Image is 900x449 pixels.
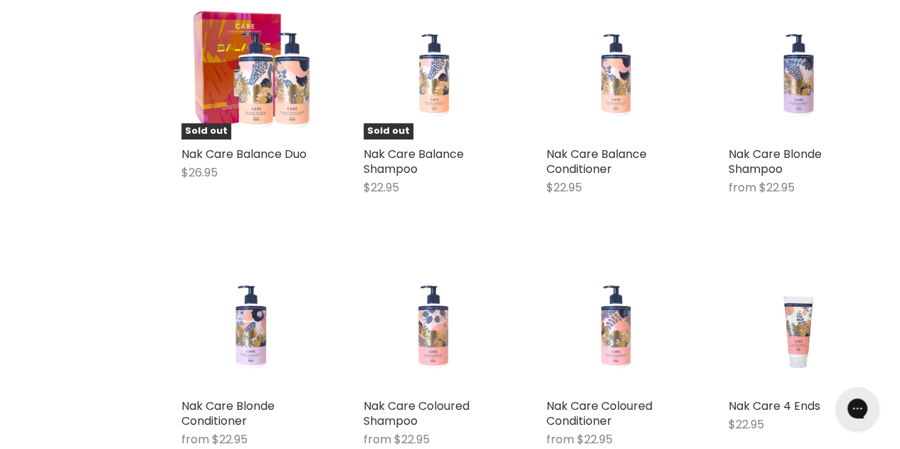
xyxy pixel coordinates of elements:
a: Nak Care Coloured Shampoo [364,398,470,429]
a: Nak Care Coloured Conditioner [546,251,686,391]
iframe: Živý chatovací messenger Gorgias [829,382,886,435]
span: $22.95 [546,179,582,196]
span: from [729,179,756,196]
a: Nak Care Blonde Conditioner [181,398,275,429]
span: Sold out [364,123,413,139]
span: $22.95 [212,431,248,448]
a: Nak Care 4 Ends [729,398,820,414]
a: Nak Care Coloured Conditioner [546,398,652,429]
span: Sold out [181,123,231,139]
a: Nak Care Balance Duo [181,146,307,162]
a: Nak Care Balance Shampoo [364,146,464,177]
span: $22.95 [729,416,764,433]
a: Nak Care Coloured Shampoo [364,251,503,391]
span: $22.95 [364,179,399,196]
span: $26.95 [181,164,218,181]
a: Nak Care Blonde Shampoo [729,146,822,177]
span: $22.95 [759,179,795,196]
a: Nak Care 4 Ends [729,251,868,391]
span: from [546,431,574,448]
span: $22.95 [394,431,430,448]
a: Nak Care Blonde Conditioner [181,251,321,391]
span: from [364,431,391,448]
span: from [181,431,209,448]
a: Nak Care Balance Conditioner [546,146,647,177]
span: $22.95 [577,431,613,448]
